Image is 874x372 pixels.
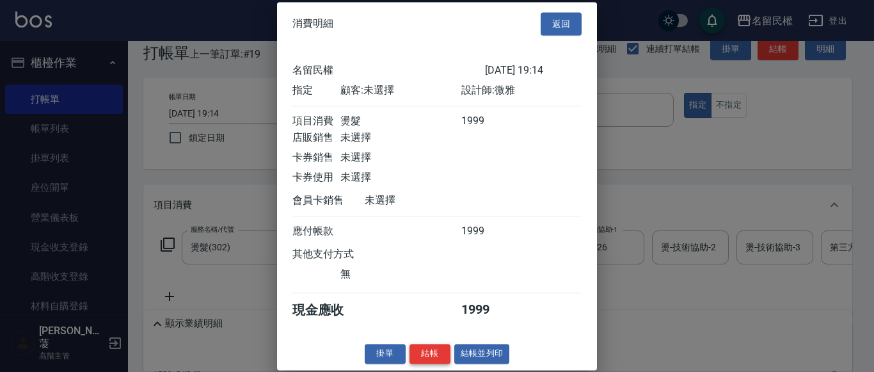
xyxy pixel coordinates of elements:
[292,302,365,319] div: 現金應收
[409,344,450,364] button: 結帳
[461,115,509,128] div: 1999
[292,115,340,128] div: 項目消費
[292,17,333,30] span: 消費明細
[461,225,509,238] div: 1999
[292,225,340,238] div: 應付帳款
[292,151,340,165] div: 卡券銷售
[340,115,461,128] div: 燙髮
[454,344,510,364] button: 結帳並列印
[292,64,485,77] div: 名留民權
[340,151,461,165] div: 未選擇
[340,268,461,281] div: 無
[541,12,582,36] button: 返回
[292,131,340,145] div: 店販銷售
[485,64,582,77] div: [DATE] 19:14
[292,84,340,97] div: 指定
[292,248,389,261] div: 其他支付方式
[461,84,582,97] div: 設計師: 微雅
[461,302,509,319] div: 1999
[292,171,340,184] div: 卡券使用
[365,344,406,364] button: 掛單
[340,84,461,97] div: 顧客: 未選擇
[340,131,461,145] div: 未選擇
[340,171,461,184] div: 未選擇
[292,194,365,207] div: 會員卡銷售
[365,194,485,207] div: 未選擇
